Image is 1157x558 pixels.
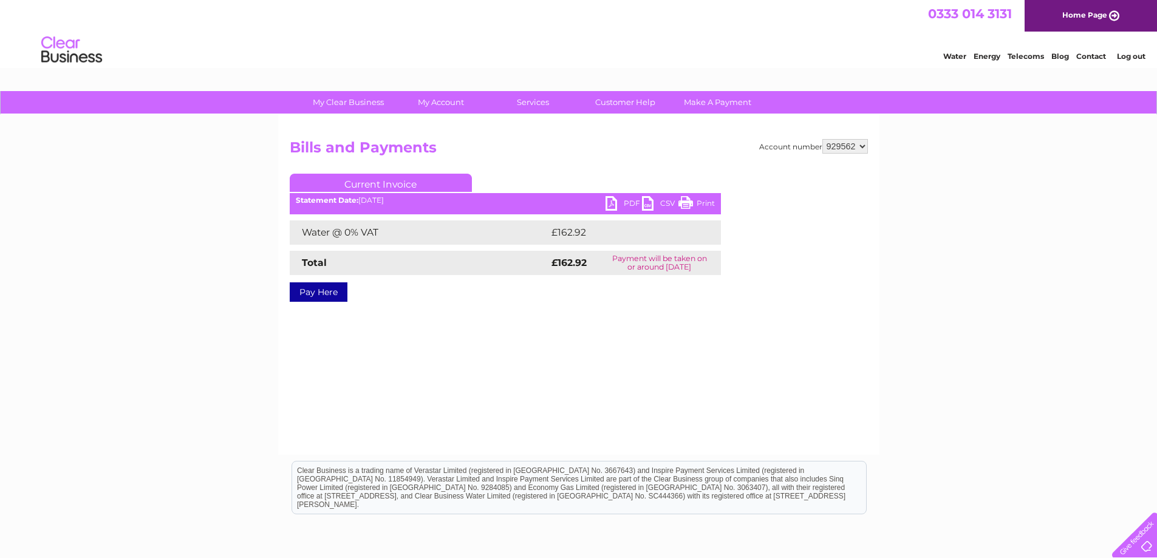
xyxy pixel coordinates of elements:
div: Account number [759,139,868,154]
a: Telecoms [1008,52,1044,61]
strong: £162.92 [551,257,587,268]
a: Current Invoice [290,174,472,192]
a: My Clear Business [298,91,398,114]
a: Make A Payment [667,91,768,114]
td: £162.92 [548,220,698,245]
a: Print [678,196,715,214]
h2: Bills and Payments [290,139,868,162]
a: My Account [391,91,491,114]
a: 0333 014 3131 [928,6,1012,21]
div: [DATE] [290,196,721,205]
a: Customer Help [575,91,675,114]
a: Pay Here [290,282,347,302]
a: Blog [1051,52,1069,61]
div: Clear Business is a trading name of Verastar Limited (registered in [GEOGRAPHIC_DATA] No. 3667643... [292,7,866,59]
a: Energy [974,52,1000,61]
img: logo.png [41,32,103,69]
td: Payment will be taken on or around [DATE] [598,251,720,275]
b: Statement Date: [296,196,358,205]
a: Contact [1076,52,1106,61]
a: Log out [1117,52,1145,61]
a: Services [483,91,583,114]
strong: Total [302,257,327,268]
a: PDF [606,196,642,214]
a: CSV [642,196,678,214]
td: Water @ 0% VAT [290,220,548,245]
a: Water [943,52,966,61]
